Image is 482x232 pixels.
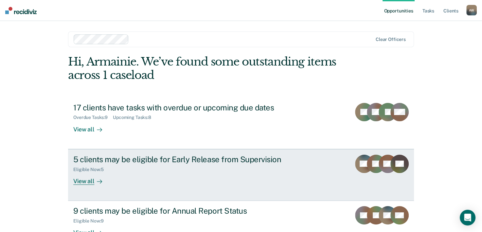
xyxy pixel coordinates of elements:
a: 17 clients have tasks with overdue or upcoming due datesOverdue Tasks:9Upcoming Tasks:8View all [68,98,414,149]
div: 17 clients have tasks with overdue or upcoming due dates [73,103,303,112]
div: Overdue Tasks : 9 [73,115,113,120]
div: 9 clients may be eligible for Annual Report Status [73,206,303,216]
div: Eligible Now : 9 [73,218,109,224]
div: Upcoming Tasks : 8 [113,115,156,120]
div: Eligible Now : 5 [73,167,109,172]
div: View all [73,120,110,133]
img: Recidiviz [5,7,37,14]
a: 5 clients may be eligible for Early Release from SupervisionEligible Now:5View all [68,149,414,201]
div: Open Intercom Messenger [460,210,475,225]
button: AW [466,5,477,15]
div: Clear officers [376,37,406,42]
div: 5 clients may be eligible for Early Release from Supervision [73,155,303,164]
div: A W [466,5,477,15]
div: View all [73,172,110,185]
div: Hi, Armainie. We’ve found some outstanding items across 1 caseload [68,55,345,82]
